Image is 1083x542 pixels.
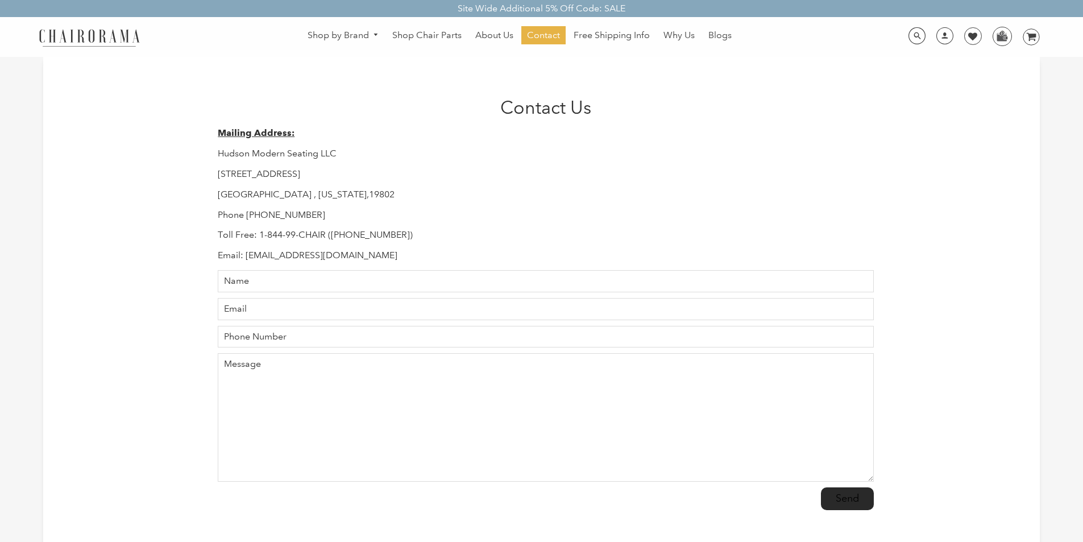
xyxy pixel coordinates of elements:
[218,189,873,201] p: [GEOGRAPHIC_DATA] , [US_STATE],19802
[218,229,873,241] p: Toll Free: 1-844-99-CHAIR ([PHONE_NUMBER])
[218,209,873,221] p: Phone [PHONE_NUMBER]
[475,30,513,42] span: About Us
[218,97,873,118] h1: Contact Us
[218,326,873,348] input: Phone Number
[821,487,874,510] input: Send
[194,26,845,47] nav: DesktopNavigation
[218,168,873,180] p: [STREET_ADDRESS]
[708,30,732,42] span: Blogs
[218,298,873,320] input: Email
[218,127,294,138] strong: Mailing Address:
[387,26,467,44] a: Shop Chair Parts
[218,270,873,292] input: Name
[574,30,650,42] span: Free Shipping Info
[218,250,873,262] p: Email: [EMAIL_ADDRESS][DOMAIN_NAME]
[568,26,655,44] a: Free Shipping Info
[521,26,566,44] a: Contact
[658,26,700,44] a: Why Us
[993,27,1011,44] img: WhatsApp_Image_2024-07-12_at_16.23.01.webp
[32,27,146,47] img: chairorama
[392,30,462,42] span: Shop Chair Parts
[527,30,560,42] span: Contact
[302,27,385,44] a: Shop by Brand
[703,26,737,44] a: Blogs
[218,148,873,160] p: Hudson Modern Seating LLC
[470,26,519,44] a: About Us
[663,30,695,42] span: Why Us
